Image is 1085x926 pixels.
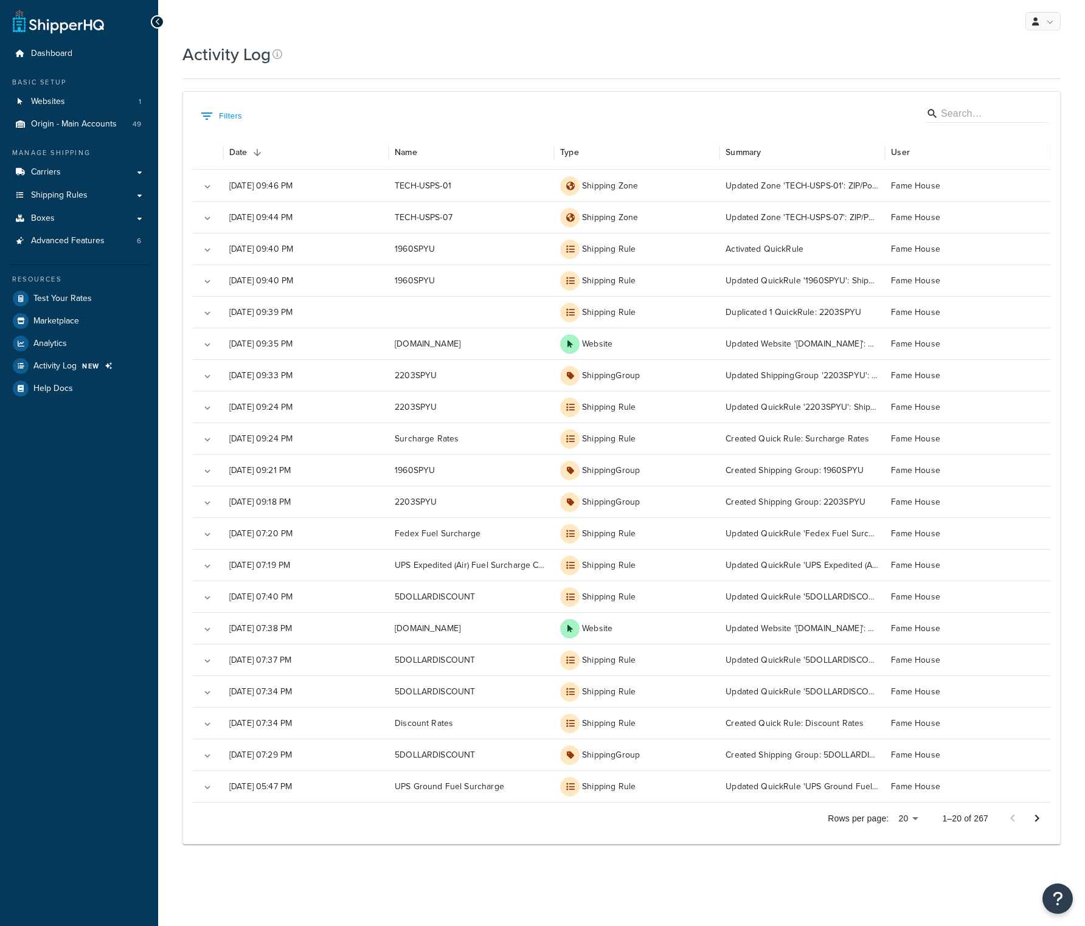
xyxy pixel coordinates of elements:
[582,591,636,603] p: Shipping Rule
[199,178,216,195] button: Expand
[926,105,1048,125] div: Search
[33,384,73,394] span: Help Docs
[33,294,92,304] span: Test Your Rates
[582,717,636,730] p: Shipping Rule
[137,236,141,246] span: 6
[9,161,149,184] a: Carriers
[9,310,149,332] li: Marketplace
[719,170,885,201] div: Updated Zone 'TECH-USPS-01': ZIP/Postcodes
[223,644,389,675] div: [DATE] 07:37 PM
[31,97,65,107] span: Websites
[885,739,1050,770] div: Fame House
[199,210,216,227] button: Expand
[199,463,216,480] button: Expand
[582,559,636,572] p: Shipping Rule
[389,549,554,581] div: UPS Expedited (Air) Fuel Surcharge Collection
[885,233,1050,264] div: Fame House
[885,454,1050,486] div: Fame House
[223,612,389,644] div: [DATE] 07:38 PM
[139,97,141,107] span: 1
[1025,806,1049,831] button: Go to next page
[223,201,389,233] div: [DATE] 09:44 PM
[582,370,640,382] p: ShippingGroup
[885,517,1050,549] div: Fame House
[223,770,389,802] div: [DATE] 05:47 PM
[885,707,1050,739] div: Fame House
[199,336,216,353] button: Expand
[885,549,1050,581] div: Fame House
[582,496,640,508] p: ShippingGroup
[9,288,149,309] a: Test Your Rates
[582,623,612,635] p: Website
[249,144,266,161] button: Sort
[223,264,389,296] div: [DATE] 09:40 PM
[31,167,61,178] span: Carriers
[389,644,554,675] div: 5DOLLARDISCOUNT
[389,328,554,359] div: paige-sandbox.myshopify.com
[582,749,640,761] p: ShippingGroup
[199,241,216,258] button: Expand
[223,549,389,581] div: [DATE] 07:19 PM
[582,306,636,319] p: Shipping Rule
[389,170,554,201] div: TECH-USPS-01
[719,707,885,739] div: Created Quick Rule: Discount Rates
[199,621,216,638] button: Expand
[223,233,389,264] div: [DATE] 09:40 PM
[389,391,554,423] div: 2203SPYU
[885,581,1050,612] div: Fame House
[199,494,216,511] button: Expand
[941,107,1030,121] input: Search…
[9,184,149,207] li: Shipping Rules
[82,361,100,371] span: NEW
[719,328,885,359] div: Updated Website 'paige-sandbox.myshopify.com': Default origins
[726,146,761,159] div: Summary
[223,486,389,517] div: [DATE] 09:18 PM
[582,401,636,413] p: Shipping Rule
[389,264,554,296] div: 1960SPYU
[885,359,1050,391] div: Fame House
[9,148,149,158] div: Manage Shipping
[891,146,910,159] div: User
[389,612,554,644] div: paige-sandbox.myshopify.com
[199,779,216,796] button: Expand
[9,230,149,252] a: Advanced Features 6
[133,119,141,130] span: 49
[719,549,885,581] div: Updated QuickRule 'UPS Expedited (Air) Fuel Surcharge Collection': By a Percentage
[223,328,389,359] div: [DATE] 09:35 PM
[31,119,117,130] span: Origin - Main Accounts
[1042,883,1073,914] button: Open Resource Center
[389,517,554,549] div: Fedex Fuel Surcharge
[33,316,79,327] span: Marketplace
[885,391,1050,423] div: Fame House
[389,675,554,707] div: 5DOLLARDISCOUNT
[582,528,636,540] p: Shipping Rule
[199,589,216,606] button: Expand
[719,423,885,454] div: Created Quick Rule: Surcharge Rates
[31,190,88,201] span: Shipping Rules
[9,207,149,230] a: Boxes
[389,233,554,264] div: 1960SPYU
[9,274,149,285] div: Resources
[719,739,885,770] div: Created Shipping Group: 5DOLLARDISCOUNT
[893,810,923,828] div: 20
[182,43,271,66] h1: Activity Log
[199,305,216,322] button: Expand
[389,770,554,802] div: UPS Ground Fuel Surcharge
[33,361,77,371] span: Activity Log
[389,707,554,739] div: Discount Rates
[31,213,55,224] span: Boxes
[9,333,149,354] li: Analytics
[229,146,248,159] div: Date
[9,113,149,136] li: Origins
[223,517,389,549] div: [DATE] 07:20 PM
[885,644,1050,675] div: Fame House
[9,77,149,88] div: Basic Setup
[582,781,636,793] p: Shipping Rule
[9,378,149,399] a: Help Docs
[199,526,216,543] button: Expand
[719,391,885,423] div: Updated QuickRule '2203SPYU': Shipping Rule Name, Internal Description (optional)
[582,180,638,192] p: Shipping Zone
